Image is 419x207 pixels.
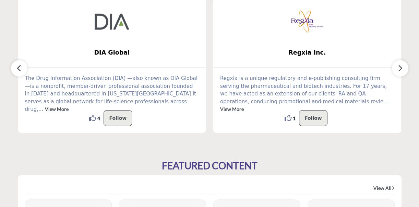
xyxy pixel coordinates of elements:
[293,115,296,122] span: 1
[383,99,388,105] span: ...
[162,160,258,172] h2: FEATURED CONTENT
[220,74,394,113] p: Regxia is a unique regulatory and e-publishing consulting firm serving the pharmaceutical and bio...
[109,114,127,122] p: Follow
[290,4,324,39] img: Regxia Inc.
[220,106,244,112] a: View More
[224,48,391,57] span: Regxia Inc.
[28,48,196,57] span: DIA Global
[28,44,196,62] b: DIA Global
[299,110,327,126] button: Follow
[95,4,129,39] img: DIA Global
[45,106,69,112] a: View More
[373,185,395,192] a: View All
[224,44,391,62] b: Regxia Inc.
[304,114,322,122] p: Follow
[25,74,199,113] p: The Drug Information Association (DIA) —also known as DIA Global—is a nonprofit, member-driven pr...
[97,115,100,122] span: 4
[18,44,206,62] a: DIA Global
[213,44,401,62] a: Regxia Inc.
[38,106,43,112] span: ...
[104,110,132,126] button: Follow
